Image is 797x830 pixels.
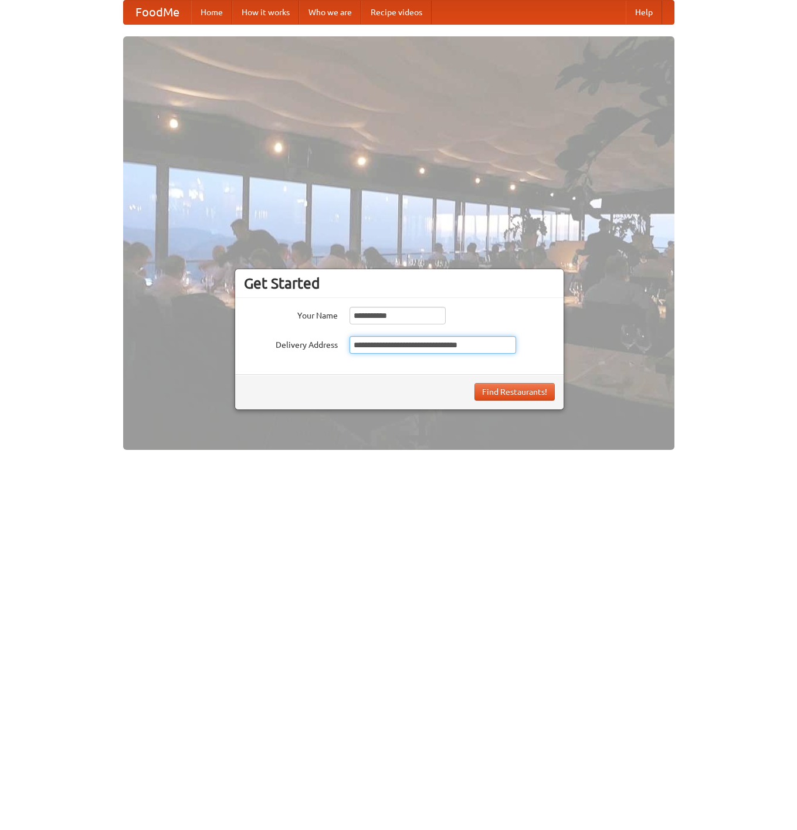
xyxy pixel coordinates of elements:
a: FoodMe [124,1,191,24]
a: Home [191,1,232,24]
h3: Get Started [244,275,555,292]
button: Find Restaurants! [474,383,555,401]
a: Help [626,1,662,24]
a: How it works [232,1,299,24]
a: Recipe videos [361,1,432,24]
label: Delivery Address [244,336,338,351]
label: Your Name [244,307,338,321]
a: Who we are [299,1,361,24]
